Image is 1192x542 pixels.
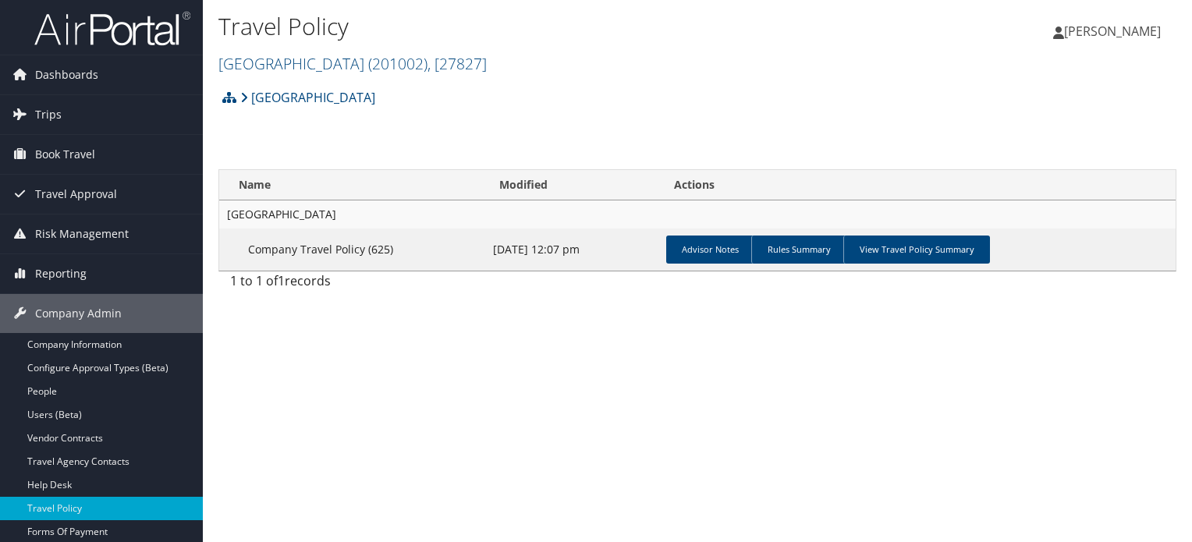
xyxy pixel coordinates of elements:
span: Trips [35,95,62,134]
span: [PERSON_NAME] [1064,23,1161,40]
span: Dashboards [35,55,98,94]
span: Book Travel [35,135,95,174]
a: Rules Summary [751,236,846,264]
a: [GEOGRAPHIC_DATA] [218,53,487,74]
th: Name: activate to sort column ascending [219,170,485,200]
img: airportal-logo.png [34,10,190,47]
th: Modified: activate to sort column ascending [485,170,660,200]
span: Risk Management [35,214,129,253]
div: 1 to 1 of records [230,271,446,298]
a: [PERSON_NAME] [1053,8,1176,55]
th: Actions [660,170,1176,200]
a: View Travel Policy Summary [843,236,990,264]
a: Advisor Notes [666,236,754,264]
span: Company Admin [35,294,122,333]
td: [GEOGRAPHIC_DATA] [219,200,1176,228]
td: Company Travel Policy (625) [219,228,485,271]
td: [DATE] 12:07 pm [485,228,660,271]
span: ( 201002 ) [368,53,427,74]
span: 1 [278,272,285,289]
span: Travel Approval [35,175,117,214]
a: [GEOGRAPHIC_DATA] [240,82,375,113]
span: Reporting [35,254,87,293]
span: , [ 27827 ] [427,53,487,74]
h1: Travel Policy [218,10,857,43]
